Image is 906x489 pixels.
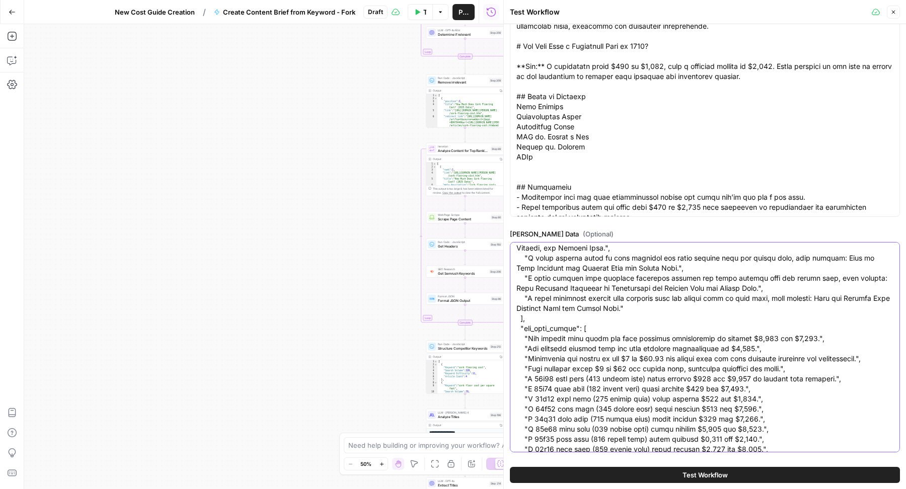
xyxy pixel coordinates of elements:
[510,229,900,239] label: [PERSON_NAME] Data
[434,94,437,97] span: Toggle code folding, rows 1 through 55
[438,32,487,37] span: Determine if relevant
[426,97,437,100] div: 2
[489,78,502,83] div: Step 209
[426,143,504,196] div: LoopIterationAnalyze Content for Top Ranking PagesStep 89Output[ { "rank":1, "link":"[URL][DOMAIN...
[465,250,466,265] g: Edge from step_192 to step_206
[465,393,466,408] g: Edge from step_212 to step_198
[433,423,496,427] div: Output
[426,341,504,394] div: Run Code · JavaScriptStructure Competitor KeywordsStep 212Output[ { "Keyword":"cork flooring cost...
[426,74,504,128] div: Run Code · JavaScriptRemove irrelevantStep 209Output[ { "position":2, "title":"How Much Does Cork...
[438,414,488,419] span: Analyze Titles
[426,384,437,390] div: 9
[438,346,488,351] span: Structure Competitor Keywords
[426,381,437,384] div: 8
[426,162,436,166] div: 1
[109,4,201,20] button: New Cost Guide Creation
[426,54,504,59] div: Complete
[429,269,434,274] img: ey5lt04xp3nqzrimtu8q5fsyor3u
[458,54,473,59] div: Complete
[426,378,437,381] div: 7
[434,360,437,363] span: Toggle code folding, rows 1 through 62
[510,467,900,483] button: Test Workflow
[223,7,355,17] span: Create Content Brief from Keyword - Fork
[426,366,437,369] div: 3
[426,369,437,372] div: 4
[438,240,488,244] span: Run Code · JavaScript
[490,413,502,417] div: Step 198
[426,178,436,184] div: 5
[683,470,728,480] span: Test Workflow
[438,411,488,415] span: LLM · [PERSON_NAME] 4
[203,6,206,18] span: /
[426,109,437,115] div: 5
[115,7,195,17] span: New Cost Guide Creation
[438,243,488,249] span: Get Headers
[426,375,437,378] div: 6
[491,146,502,151] div: Step 89
[465,196,466,210] g: Edge from step_89 to step_90
[438,271,487,276] span: Get Semrush Keywords
[490,344,502,349] div: Step 212
[438,298,489,303] span: Format JSON Output
[426,172,436,178] div: 4
[433,166,436,169] span: Toggle code folding, rows 2 through 8
[360,460,371,468] span: 50%
[465,277,466,292] g: Edge from step_206 to step_96
[426,266,504,278] div: SEO ResearchGet Semrush KeywordsStep 206
[438,79,487,85] span: Remove irrelevant
[208,4,361,20] button: Create Content Brief from Keyword - Fork
[426,372,437,375] div: 5
[438,342,488,346] span: Run Code · JavaScript
[491,296,502,301] div: Step 96
[465,127,466,142] g: Edge from step_209 to step_89
[438,213,489,217] span: Web Page Scrape
[438,28,487,32] span: LLM · GPT-4o Mini
[426,27,504,39] div: LLM · GPT-4o MiniDetermine if relevantStep 208
[438,76,487,80] span: Run Code · JavaScript
[491,215,502,219] div: Step 90
[434,97,437,100] span: Toggle code folding, rows 2 through 15
[426,166,436,169] div: 2
[452,4,475,20] button: Publish
[442,191,462,194] span: Copy the output
[490,242,502,247] div: Step 192
[438,216,489,221] span: Scrape Page Content
[433,187,502,195] div: This output is too large & has been abbreviated for review. to view the full content.
[368,8,383,17] span: Draft
[426,363,437,366] div: 2
[465,59,466,73] g: Edge from step_207-iteration-end to step_209
[434,381,437,384] span: Toggle code folding, rows 8 through 13
[408,4,432,20] button: Test Workflow
[489,30,502,35] div: Step 208
[438,482,488,487] span: Extract Titles
[426,238,504,251] div: Run Code · JavaScriptGet HeadersStep 192
[426,115,437,133] div: 6
[433,162,436,166] span: Toggle code folding, rows 1 through 9
[426,320,504,325] div: Complete
[423,7,426,17] span: Test Workflow
[438,479,488,483] span: LLM · GPT-4o
[459,7,469,17] span: Publish
[433,355,496,359] div: Output
[489,269,502,274] div: Step 206
[490,481,502,485] div: Step 214
[438,267,487,271] span: SEO Research
[438,148,489,153] span: Analyze Content for Top Ranking Pages
[583,229,614,239] span: (Optional)
[465,462,466,476] g: Edge from step_198 to step_214
[433,157,496,161] div: Output
[426,360,437,363] div: 1
[465,325,466,340] g: Edge from step_89-iteration-end to step_212
[434,363,437,366] span: Toggle code folding, rows 2 through 7
[465,223,466,237] g: Edge from step_90 to step_192
[426,293,504,305] div: Format JSONFormat JSON OutputStep 96
[426,100,437,103] div: 3
[438,294,489,298] span: Format JSON
[426,393,437,396] div: 11
[438,144,489,148] span: Iteration
[426,169,436,172] div: 3
[426,211,504,223] div: Web Page ScrapeScrape Page ContentStep 90
[426,103,437,109] div: 4
[426,390,437,393] div: 10
[465,11,466,26] g: Edge from step_207 to step_208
